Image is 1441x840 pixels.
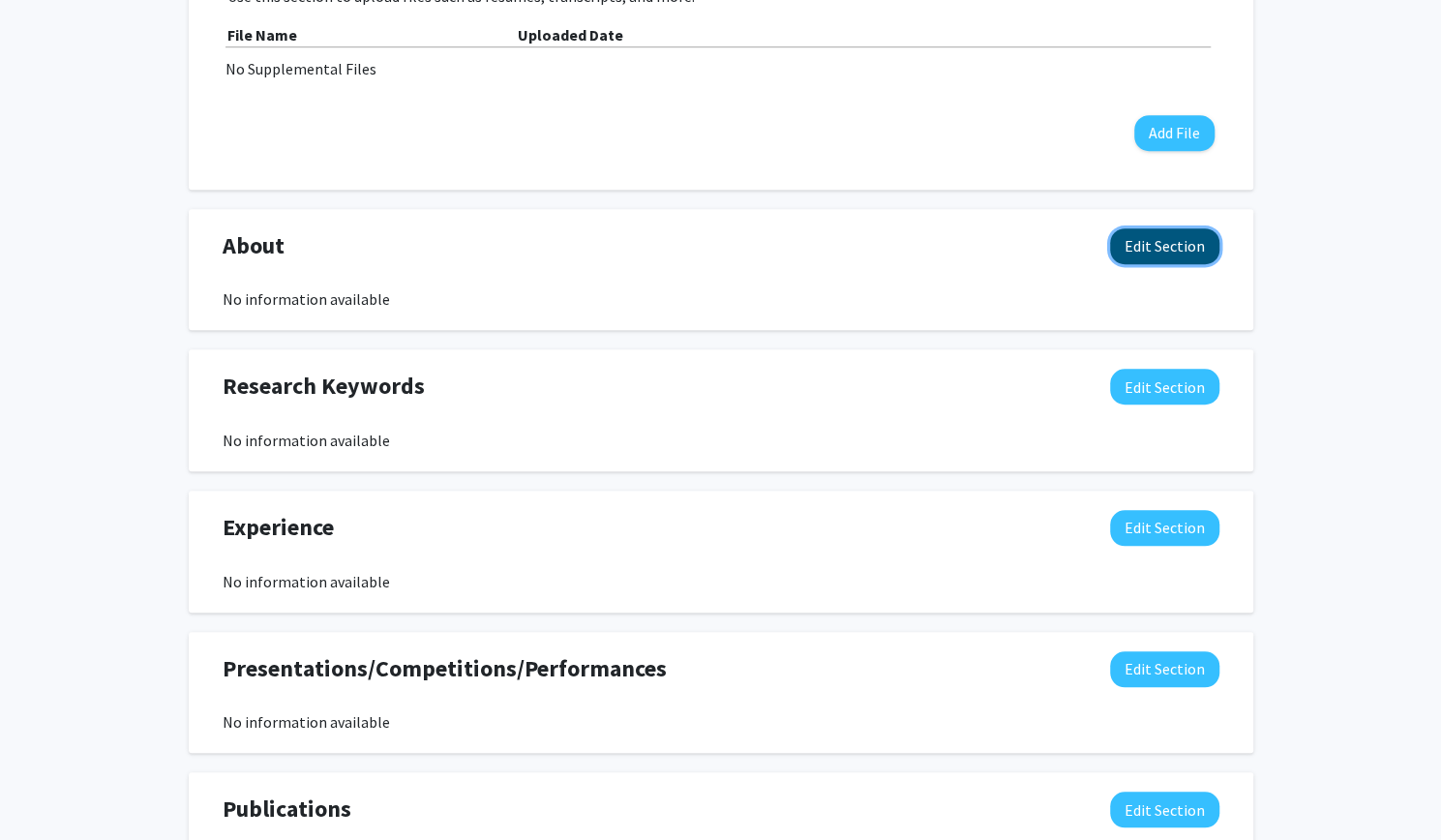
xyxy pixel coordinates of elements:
[1110,792,1219,827] button: Edit Publications
[223,369,425,404] span: Research Keywords
[223,710,1219,734] div: No information available
[223,792,351,826] span: Publications
[225,57,1216,80] div: No Supplemental Files
[223,228,285,263] span: About
[223,429,1219,452] div: No information available
[223,651,667,686] span: Presentations/Competitions/Performances
[1110,651,1219,687] button: Edit Presentations/Competitions/Performances
[1134,115,1215,151] button: Add File
[518,25,623,45] b: Uploaded Date
[223,570,1219,593] div: No information available
[1110,369,1219,405] button: Edit Research Keywords
[227,25,297,45] b: File Name
[1110,510,1219,546] button: Edit Experience
[223,287,1219,311] div: No information available
[1110,228,1219,264] button: Edit About
[15,753,82,825] iframe: Chat
[223,510,334,545] span: Experience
